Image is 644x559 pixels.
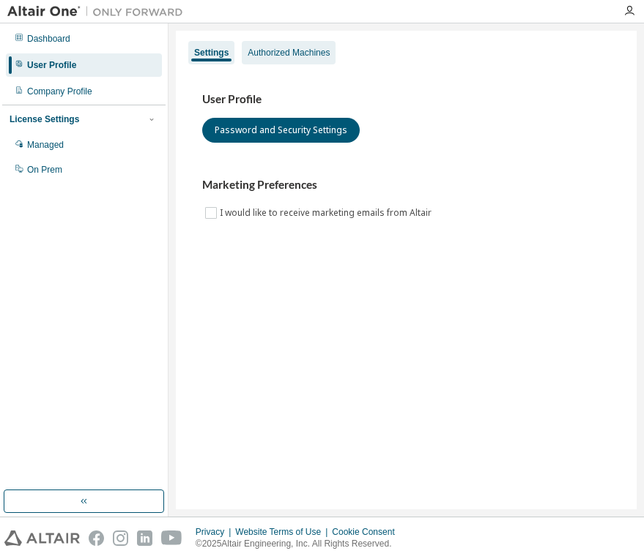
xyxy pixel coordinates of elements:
div: Website Terms of Use [235,526,332,538]
button: Password and Security Settings [202,118,360,143]
div: Managed [27,139,64,151]
div: Settings [194,47,229,59]
div: User Profile [27,59,76,71]
label: I would like to receive marketing emails from Altair [220,204,434,222]
div: License Settings [10,113,79,125]
div: Dashboard [27,33,70,45]
div: On Prem [27,164,62,176]
img: youtube.svg [161,530,182,546]
img: altair_logo.svg [4,530,80,546]
img: facebook.svg [89,530,104,546]
div: Company Profile [27,86,92,97]
div: Cookie Consent [332,526,403,538]
div: Privacy [196,526,235,538]
div: Authorized Machines [248,47,330,59]
img: Altair One [7,4,190,19]
img: instagram.svg [113,530,128,546]
h3: Marketing Preferences [202,178,610,192]
h3: User Profile [202,92,610,107]
p: © 2025 Altair Engineering, Inc. All Rights Reserved. [196,538,404,550]
img: linkedin.svg [137,530,152,546]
